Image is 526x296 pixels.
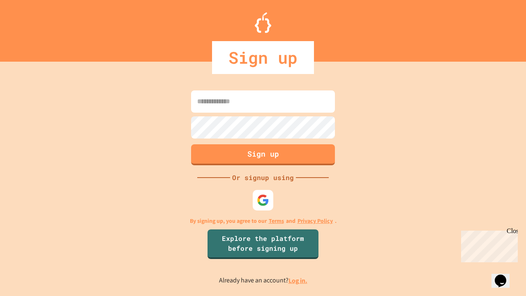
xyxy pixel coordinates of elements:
[230,173,296,183] div: Or signup using
[255,12,271,33] img: Logo.svg
[288,276,307,285] a: Log in.
[191,144,335,165] button: Sign up
[208,229,318,259] a: Explore the platform before signing up
[212,41,314,74] div: Sign up
[257,194,269,206] img: google-icon.svg
[458,227,518,262] iframe: chat widget
[3,3,57,52] div: Chat with us now!Close
[269,217,284,225] a: Terms
[219,275,307,286] p: Already have an account?
[190,217,337,225] p: By signing up, you agree to our and .
[298,217,333,225] a: Privacy Policy
[491,263,518,288] iframe: chat widget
